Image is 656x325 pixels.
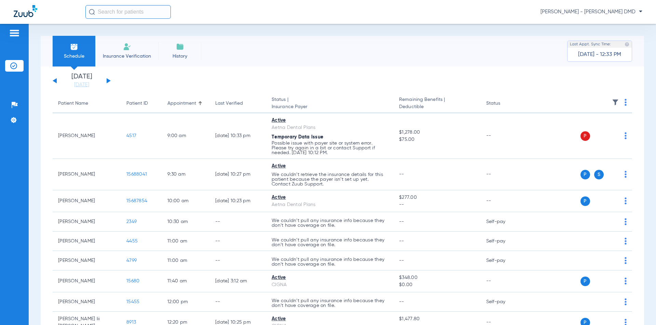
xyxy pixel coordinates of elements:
div: Active [272,194,388,201]
th: Status [481,94,527,113]
span: 4455 [126,239,138,243]
span: 15688041 [126,172,147,177]
p: Possible issue with payer site or system error. Please try again in a bit or contact Support if n... [272,141,388,155]
span: 15680 [126,279,139,283]
img: group-dot-blue.svg [625,278,627,284]
span: Last Appt. Sync Time: [570,41,611,48]
span: Insurance Payer [272,103,388,110]
a: [DATE] [61,82,102,88]
td: [PERSON_NAME] [53,212,121,232]
img: hamburger-icon [9,29,20,37]
span: $277.00 [399,194,475,201]
td: Self-pay [481,292,527,312]
div: Active [272,315,388,323]
span: P [580,277,590,286]
td: 9:30 AM [162,159,210,190]
td: 11:00 AM [162,251,210,270]
td: [DATE] 3:12 AM [210,270,266,292]
span: $348.00 [399,274,475,281]
li: [DATE] [61,73,102,88]
img: Search Icon [89,9,95,15]
th: Status | [266,94,394,113]
div: Aetna Dental Plans [272,124,388,131]
td: 10:00 AM [162,190,210,212]
div: Active [272,163,388,170]
td: [DATE] 10:23 PM [210,190,266,212]
td: [PERSON_NAME] [53,232,121,251]
td: -- [481,270,527,292]
img: last sync help info [625,42,629,47]
td: [PERSON_NAME] [53,251,121,270]
span: 8913 [126,320,136,325]
span: -- [399,219,404,224]
td: [PERSON_NAME] [53,292,121,312]
p: We couldn’t pull any insurance info because they don’t have coverage on file. [272,257,388,267]
td: [PERSON_NAME] [53,113,121,159]
td: 12:00 PM [162,292,210,312]
span: [DATE] - 12:33 PM [578,51,621,58]
img: History [176,43,184,51]
td: -- [210,232,266,251]
td: -- [481,159,527,190]
img: group-dot-blue.svg [625,218,627,225]
img: group-dot-blue.svg [625,238,627,245]
div: Patient ID [126,100,156,107]
span: 4517 [126,133,136,138]
div: CIGNA [272,281,388,289]
div: Appointment [167,100,196,107]
span: -- [399,258,404,263]
td: -- [210,251,266,270]
th: Remaining Benefits | [394,94,480,113]
iframe: Chat Widget [622,292,656,325]
img: group-dot-blue.svg [625,257,627,264]
td: -- [481,190,527,212]
p: We couldn’t pull any insurance info because they don’t have coverage on file. [272,238,388,247]
p: We couldn’t pull any insurance info because they don’t have coverage on file. [272,298,388,308]
img: Manual Insurance Verification [123,43,131,51]
img: group-dot-blue.svg [625,99,627,106]
p: We couldn’t pull any insurance info because they don’t have coverage on file. [272,218,388,228]
div: Aetna Dental Plans [272,201,388,208]
img: group-dot-blue.svg [625,132,627,139]
td: 11:00 AM [162,232,210,251]
span: P [580,170,590,179]
div: Active [272,274,388,281]
span: [PERSON_NAME] - [PERSON_NAME] DMD [541,9,642,15]
span: Deductible [399,103,475,110]
span: 4799 [126,258,137,263]
span: 15687854 [126,198,147,203]
span: $0.00 [399,281,475,289]
span: $1,278.00 [399,129,475,136]
span: 15455 [126,299,139,304]
td: [DATE] 10:27 PM [210,159,266,190]
span: History [164,53,196,60]
td: Self-pay [481,251,527,270]
div: Last Verified [215,100,243,107]
span: 2349 [126,219,137,224]
td: -- [481,113,527,159]
div: Patient ID [126,100,148,107]
span: P [580,131,590,141]
span: $75.00 [399,136,475,143]
span: -- [399,201,475,208]
div: Patient Name [58,100,88,107]
p: We couldn’t retrieve the insurance details for this patient because the payer isn’t set up yet. C... [272,172,388,187]
td: 11:40 AM [162,270,210,292]
td: 10:30 AM [162,212,210,232]
img: group-dot-blue.svg [625,171,627,178]
td: [PERSON_NAME] [53,159,121,190]
td: [PERSON_NAME] [53,270,121,292]
img: Schedule [70,43,78,51]
img: group-dot-blue.svg [625,197,627,204]
td: [DATE] 10:33 PM [210,113,266,159]
span: Temporary Data Issue [272,135,323,139]
div: Patient Name [58,100,115,107]
span: -- [399,239,404,243]
span: S [594,170,604,179]
span: -- [399,172,404,177]
span: P [580,196,590,206]
span: Insurance Verification [100,53,153,60]
td: Self-pay [481,212,527,232]
span: -- [399,299,404,304]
